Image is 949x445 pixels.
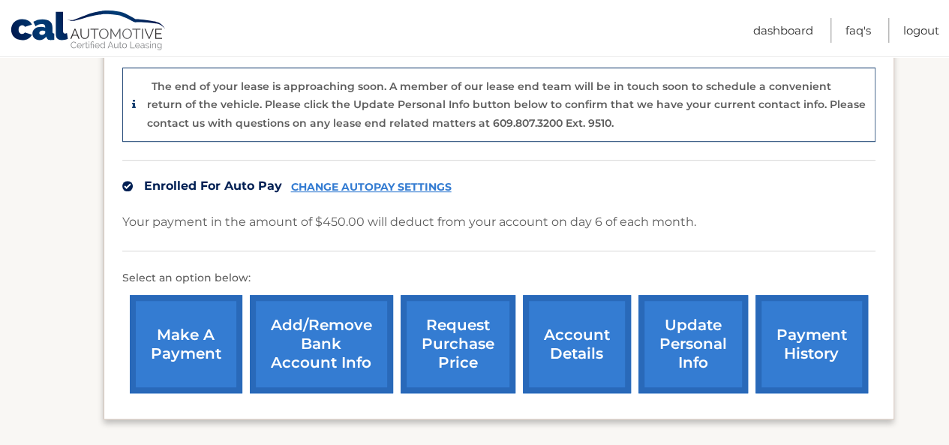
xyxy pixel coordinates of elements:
[638,295,748,393] a: update personal info
[755,295,868,393] a: payment history
[144,179,282,193] span: Enrolled For Auto Pay
[250,295,393,393] a: Add/Remove bank account info
[523,295,631,393] a: account details
[903,18,939,43] a: Logout
[147,80,866,130] p: The end of your lease is approaching soon. A member of our lease end team will be in touch soon t...
[130,295,242,393] a: make a payment
[291,181,452,194] a: CHANGE AUTOPAY SETTINGS
[122,212,696,233] p: Your payment in the amount of $450.00 will deduct from your account on day 6 of each month.
[401,295,515,393] a: request purchase price
[845,18,871,43] a: FAQ's
[122,181,133,191] img: check.svg
[753,18,813,43] a: Dashboard
[10,10,167,53] a: Cal Automotive
[122,269,875,287] p: Select an option below:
